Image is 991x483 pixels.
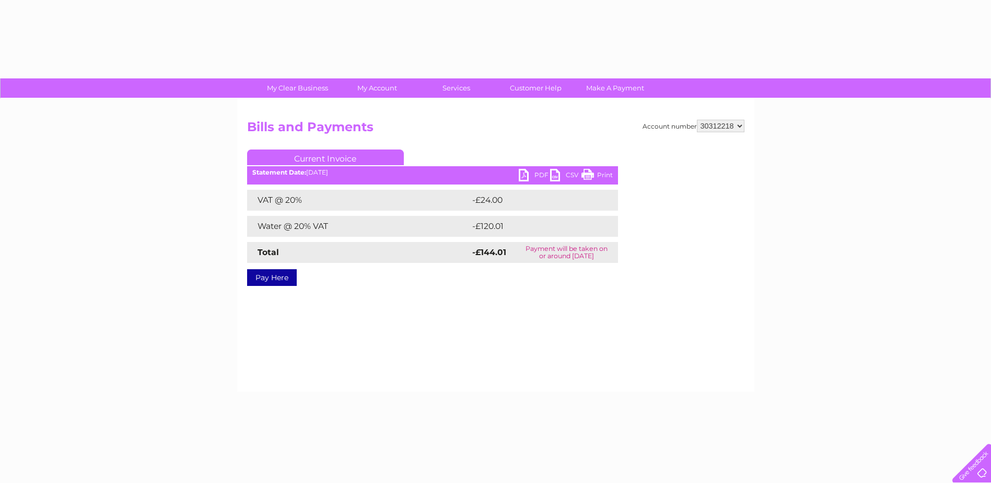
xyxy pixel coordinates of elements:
strong: Total [258,247,279,257]
a: Customer Help [493,78,579,98]
a: Current Invoice [247,149,404,165]
a: PDF [519,169,550,184]
a: Make A Payment [572,78,658,98]
strong: -£144.01 [472,247,506,257]
td: -£120.01 [470,216,600,237]
h2: Bills and Payments [247,120,744,140]
div: Account number [643,120,744,132]
b: Statement Date: [252,168,306,176]
a: My Clear Business [254,78,341,98]
a: Print [581,169,613,184]
a: My Account [334,78,420,98]
a: CSV [550,169,581,184]
td: -£24.00 [470,190,599,211]
div: [DATE] [247,169,618,176]
td: VAT @ 20% [247,190,470,211]
td: Water @ 20% VAT [247,216,470,237]
a: Services [413,78,499,98]
td: Payment will be taken on or around [DATE] [516,242,618,263]
a: Pay Here [247,269,297,286]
